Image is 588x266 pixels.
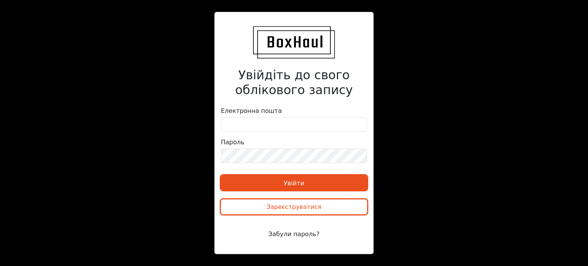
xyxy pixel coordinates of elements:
font: Увійдіть до свого облікового запису [235,68,353,97]
font: Електронна пошта [221,107,282,114]
font: Забули пароль? [268,230,319,238]
a: Зареєструватися [221,204,367,212]
button: Увійти [221,175,367,190]
button: Забули пароль? [221,227,367,242]
img: BoxHaul [253,26,335,59]
button: Зареєструватися [221,199,367,214]
font: Зареєструватися [266,203,322,211]
font: Увійти [284,179,304,186]
a: Забули пароль? [221,230,367,237]
font: Пароль [221,139,244,146]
